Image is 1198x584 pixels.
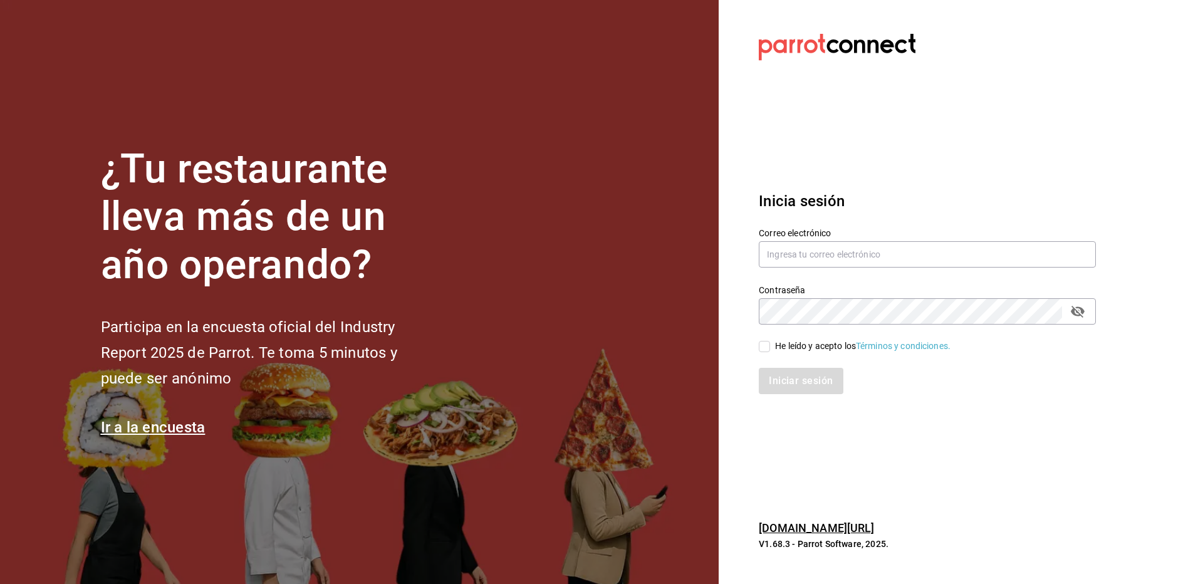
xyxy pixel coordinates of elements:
[759,521,874,534] a: [DOMAIN_NAME][URL]
[101,145,439,289] h1: ¿Tu restaurante lleva más de un año operando?
[101,315,439,391] h2: Participa en la encuesta oficial del Industry Report 2025 de Parrot. Te toma 5 minutos y puede se...
[1067,301,1088,322] button: passwordField
[101,419,206,436] a: Ir a la encuesta
[759,228,1096,237] label: Correo electrónico
[759,190,1096,212] h3: Inicia sesión
[856,341,951,351] a: Términos y condiciones.
[759,241,1096,268] input: Ingresa tu correo electrónico
[759,538,1096,550] p: V1.68.3 - Parrot Software, 2025.
[759,285,1096,294] label: Contraseña
[775,340,951,353] div: He leído y acepto los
